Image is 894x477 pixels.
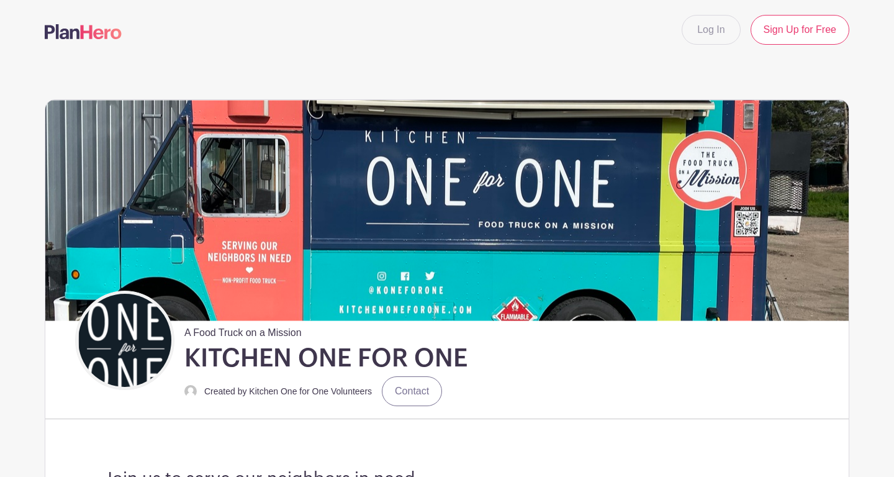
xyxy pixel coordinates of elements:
h1: KITCHEN ONE FOR ONE [184,343,467,374]
span: A Food Truck on a Mission [184,320,302,340]
small: Created by Kitchen One for One Volunteers [204,386,372,396]
a: Sign Up for Free [751,15,849,45]
a: Log In [682,15,740,45]
a: Contact [382,376,442,406]
img: logo-507f7623f17ff9eddc593b1ce0a138ce2505c220e1c5a4e2b4648c50719b7d32.svg [45,24,122,39]
img: default-ce2991bfa6775e67f084385cd625a349d9dcbb7a52a09fb2fda1e96e2d18dcdb.png [184,385,197,397]
img: Black%20Verticle%20KO4O%202.png [78,294,171,387]
img: IMG_9124.jpeg [45,100,849,320]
